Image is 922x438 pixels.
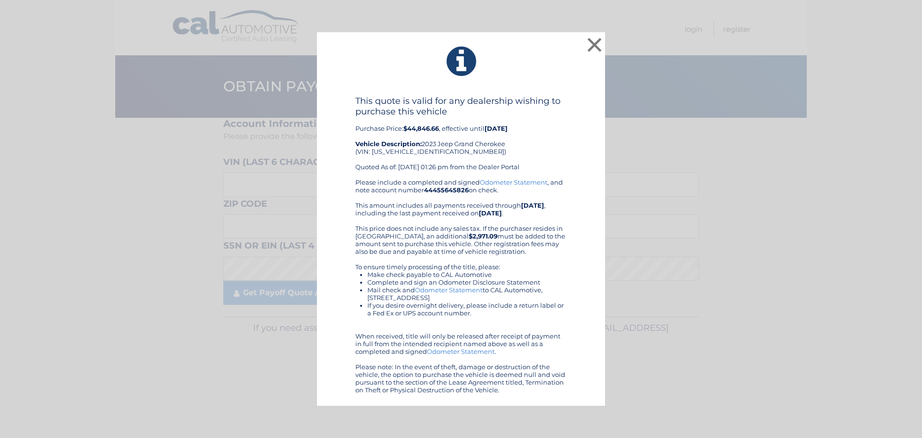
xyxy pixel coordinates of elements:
[355,140,422,148] strong: Vehicle Description:
[469,232,497,240] b: $2,971.09
[480,178,547,186] a: Odometer Statement
[355,96,567,178] div: Purchase Price: , effective until 2023 Jeep Grand Cherokee (VIN: [US_VEHICLE_IDENTIFICATION_NUMBE...
[403,125,439,132] b: $44,846.66
[424,186,469,194] b: 44455645826
[367,278,567,286] li: Complete and sign an Odometer Disclosure Statement
[355,178,567,394] div: Please include a completed and signed , and note account number on check. This amount includes al...
[521,201,544,209] b: [DATE]
[479,209,502,217] b: [DATE]
[367,271,567,278] li: Make check payable to CAL Automotive
[485,125,508,132] b: [DATE]
[415,286,483,294] a: Odometer Statement
[355,96,567,117] h4: This quote is valid for any dealership wishing to purchase this vehicle
[367,301,567,317] li: If you desire overnight delivery, please include a return label or a Fed Ex or UPS account number.
[367,286,567,301] li: Mail check and to CAL Automotive, [STREET_ADDRESS]
[427,348,495,355] a: Odometer Statement
[585,35,604,54] button: ×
